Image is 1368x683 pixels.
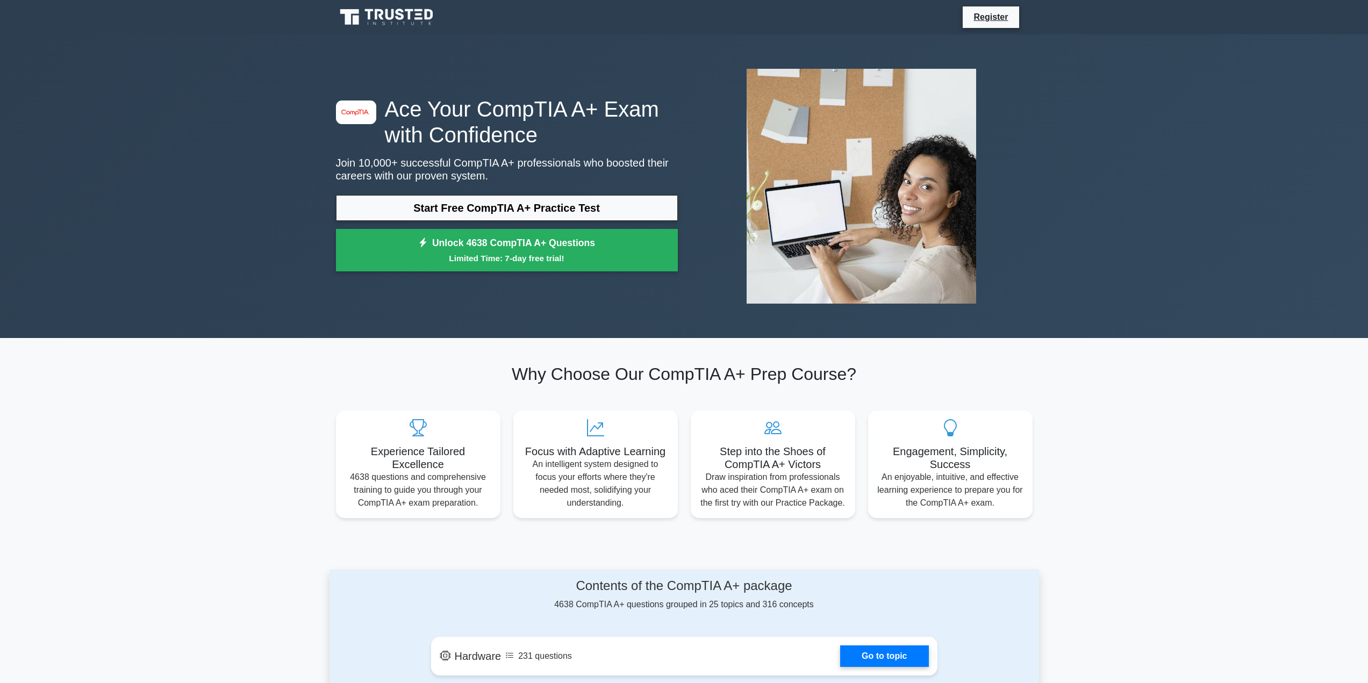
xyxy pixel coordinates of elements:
[345,445,492,471] h5: Experience Tailored Excellence
[336,96,678,148] h1: Ace Your CompTIA A+ Exam with Confidence
[345,471,492,509] p: 4638 questions and comprehensive training to guide you through your CompTIA A+ exam preparation.
[699,471,847,509] p: Draw inspiration from professionals who aced their CompTIA A+ exam on the first try with our Prac...
[336,156,678,182] p: Join 10,000+ successful CompTIA A+ professionals who boosted their careers with our proven system.
[877,471,1024,509] p: An enjoyable, intuitive, and effective learning experience to prepare you for the CompTIA A+ exam.
[431,578,937,594] h4: Contents of the CompTIA A+ package
[336,195,678,221] a: Start Free CompTIA A+ Practice Test
[349,252,664,264] small: Limited Time: 7-day free trial!
[522,458,669,509] p: An intelligent system designed to focus your efforts where they're needed most, solidifying your ...
[840,645,928,667] a: Go to topic
[699,445,847,471] h5: Step into the Shoes of CompTIA A+ Victors
[877,445,1024,471] h5: Engagement, Simplicity, Success
[522,445,669,458] h5: Focus with Adaptive Learning
[336,229,678,272] a: Unlock 4638 CompTIA A+ QuestionsLimited Time: 7-day free trial!
[336,364,1033,384] h2: Why Choose Our CompTIA A+ Prep Course?
[967,10,1014,24] a: Register
[431,578,937,611] div: 4638 CompTIA A+ questions grouped in 25 topics and 316 concepts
